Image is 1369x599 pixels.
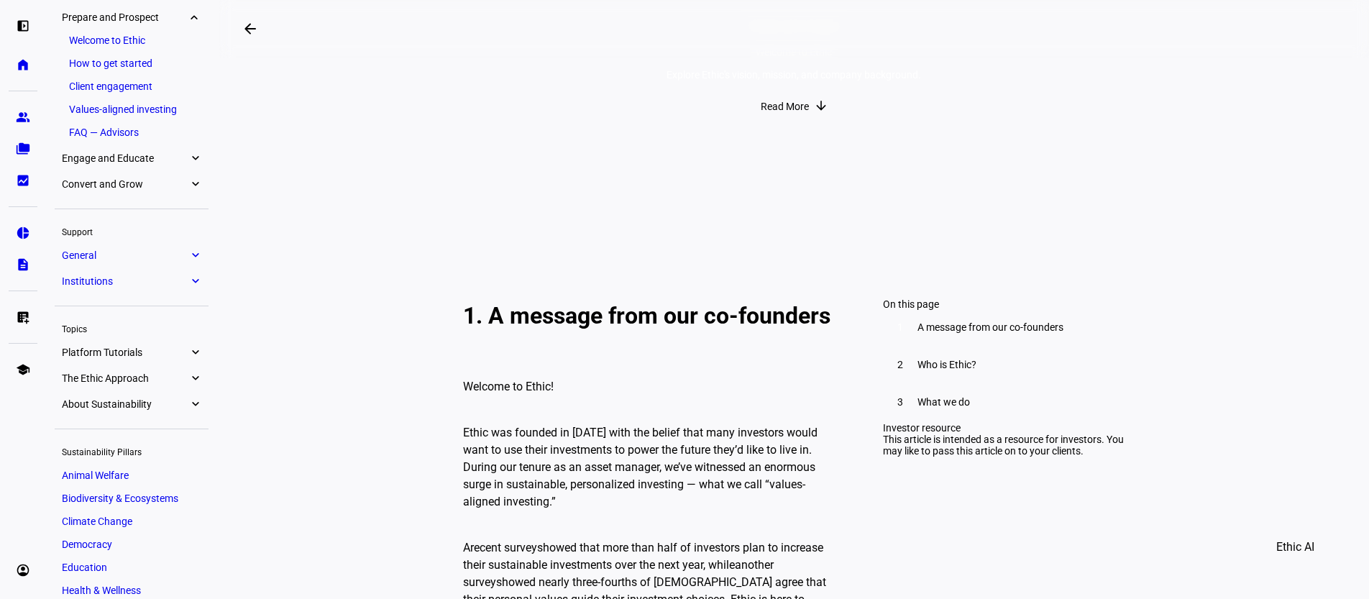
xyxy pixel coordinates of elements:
[16,173,30,188] eth-mat-symbol: bid_landscape
[814,99,828,113] mat-icon: arrow_downward
[62,99,201,119] a: Values-aligned investing
[9,103,37,132] a: group
[1256,530,1334,564] button: Ethic AI
[892,356,909,373] div: 2
[667,69,921,81] div: Explore Ethic's vision, mission, and company background.
[746,92,842,121] button: Read More
[463,407,831,511] p: ‍ Ethic was founded in [DATE] with the belief that many investors would want to use their investm...
[62,53,201,73] a: How to get started
[9,250,37,279] a: description
[62,372,188,384] span: The Ethic Approach
[761,92,809,121] span: Read More
[188,397,201,411] eth-mat-symbol: expand_more
[16,362,30,377] eth-mat-symbol: school
[16,142,30,156] eth-mat-symbol: folder_copy
[883,434,1125,457] div: This article is intended as a resource for investors. You may like to pass this article on to you...
[55,245,209,265] a: Generalexpand_more
[16,19,30,33] eth-mat-symbol: left_panel_open
[55,557,209,577] a: Education
[55,271,209,291] a: Institutionsexpand_more
[55,488,209,508] a: Biodiversity & Ecosystems
[188,177,201,191] eth-mat-symbol: expand_more
[62,152,188,164] span: Engage and Educate
[62,516,132,527] span: Climate Change
[62,76,201,96] a: Client engagement
[62,12,188,23] span: Prepare and Prospect
[188,371,201,385] eth-mat-symbol: expand_more
[242,20,259,37] mat-icon: arrow_backwards
[917,396,970,408] span: What we do
[463,378,831,395] p: Welcome to Ethic!
[55,318,209,338] div: Topics
[188,248,201,262] eth-mat-symbol: expand_more
[62,275,188,287] span: Institutions
[892,319,909,336] div: 1
[62,178,188,190] span: Convert and Grow
[55,465,209,485] a: Animal Welfare
[463,302,830,329] strong: 1. A message from our co-founders
[62,398,188,410] span: About Sustainability
[55,511,209,531] a: Climate Change
[917,321,1063,333] span: A message from our co-founders
[463,558,774,589] a: another survey
[188,151,201,165] eth-mat-symbol: expand_more
[62,493,178,504] span: Biodiversity & Ecosystems
[16,58,30,72] eth-mat-symbol: home
[1276,530,1314,564] span: Ethic AI
[62,539,112,550] span: Democracy
[16,110,30,124] eth-mat-symbol: group
[62,585,141,596] span: Health & Wellness
[16,226,30,240] eth-mat-symbol: pie_chart
[188,274,201,288] eth-mat-symbol: expand_more
[188,345,201,360] eth-mat-symbol: expand_more
[470,541,537,554] a: recent survey
[55,441,209,461] div: Sustainability Pillars
[9,134,37,163] a: folder_copy
[883,422,1125,434] div: Investor resource
[62,470,129,481] span: Animal Welfare
[16,310,30,324] eth-mat-symbol: list_alt_add
[9,50,37,79] a: home
[188,10,201,24] eth-mat-symbol: expand_more
[55,221,209,241] div: Support
[883,298,1125,310] div: On this page
[463,349,831,367] p: ‍
[16,563,30,577] eth-mat-symbol: account_circle
[62,347,188,358] span: Platform Tutorials
[9,166,37,195] a: bid_landscape
[62,122,201,142] a: FAQ — Advisors
[917,359,976,370] span: Who is Ethic?
[16,257,30,272] eth-mat-symbol: description
[55,534,209,554] a: Democracy
[62,30,201,50] a: Welcome to Ethic
[62,562,107,573] span: Education
[9,219,37,247] a: pie_chart
[62,250,188,261] span: General
[892,393,909,411] div: 3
